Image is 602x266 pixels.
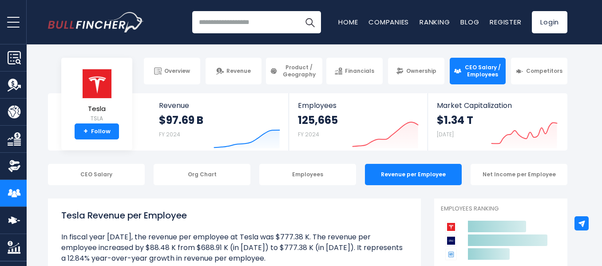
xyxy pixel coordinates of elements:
[441,205,561,213] p: Employees Ranking
[81,105,112,113] span: Tesla
[460,17,479,27] a: Blog
[81,68,113,124] a: Tesla TSLA
[48,12,144,32] img: Bullfincher logo
[326,58,383,84] a: Financials
[464,64,502,78] span: CEO Salary / Employees
[61,232,408,264] li: In fiscal year [DATE], the revenue per employee at Tesla was $777.38 K. The revenue per employee ...
[289,93,427,151] a: Employees 125,665 FY 2024
[280,64,318,78] span: Product / Geography
[445,235,457,246] img: Ford Motor Company competitors logo
[259,164,356,185] div: Employees
[48,164,145,185] div: CEO Salary
[428,93,566,151] a: Market Capitalization $1.34 T [DATE]
[490,17,521,27] a: Register
[471,164,567,185] div: Net Income per Employee
[406,67,436,75] span: Ownership
[154,164,250,185] div: Org Chart
[298,113,338,127] strong: 125,665
[150,93,289,151] a: Revenue $97.69 B FY 2024
[437,101,558,110] span: Market Capitalization
[345,67,374,75] span: Financials
[365,164,462,185] div: Revenue per Employee
[48,12,143,32] a: Go to homepage
[206,58,262,84] a: Revenue
[368,17,409,27] a: Companies
[338,17,358,27] a: Home
[266,58,322,84] a: Product / Geography
[75,123,119,139] a: +Follow
[450,58,506,84] a: CEO Salary / Employees
[8,159,21,173] img: Ownership
[159,131,180,138] small: FY 2024
[144,58,200,84] a: Overview
[526,67,562,75] span: Competitors
[226,67,251,75] span: Revenue
[83,127,88,135] strong: +
[445,221,457,233] img: Tesla competitors logo
[437,131,454,138] small: [DATE]
[298,131,319,138] small: FY 2024
[159,101,280,110] span: Revenue
[61,209,408,222] h1: Tesla Revenue per Employee
[445,249,457,260] img: General Motors Company competitors logo
[164,67,190,75] span: Overview
[532,11,567,33] a: Login
[298,101,418,110] span: Employees
[388,58,444,84] a: Ownership
[420,17,450,27] a: Ranking
[437,113,473,127] strong: $1.34 T
[299,11,321,33] button: Search
[159,113,203,127] strong: $97.69 B
[81,115,112,123] small: TSLA
[511,58,567,84] a: Competitors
